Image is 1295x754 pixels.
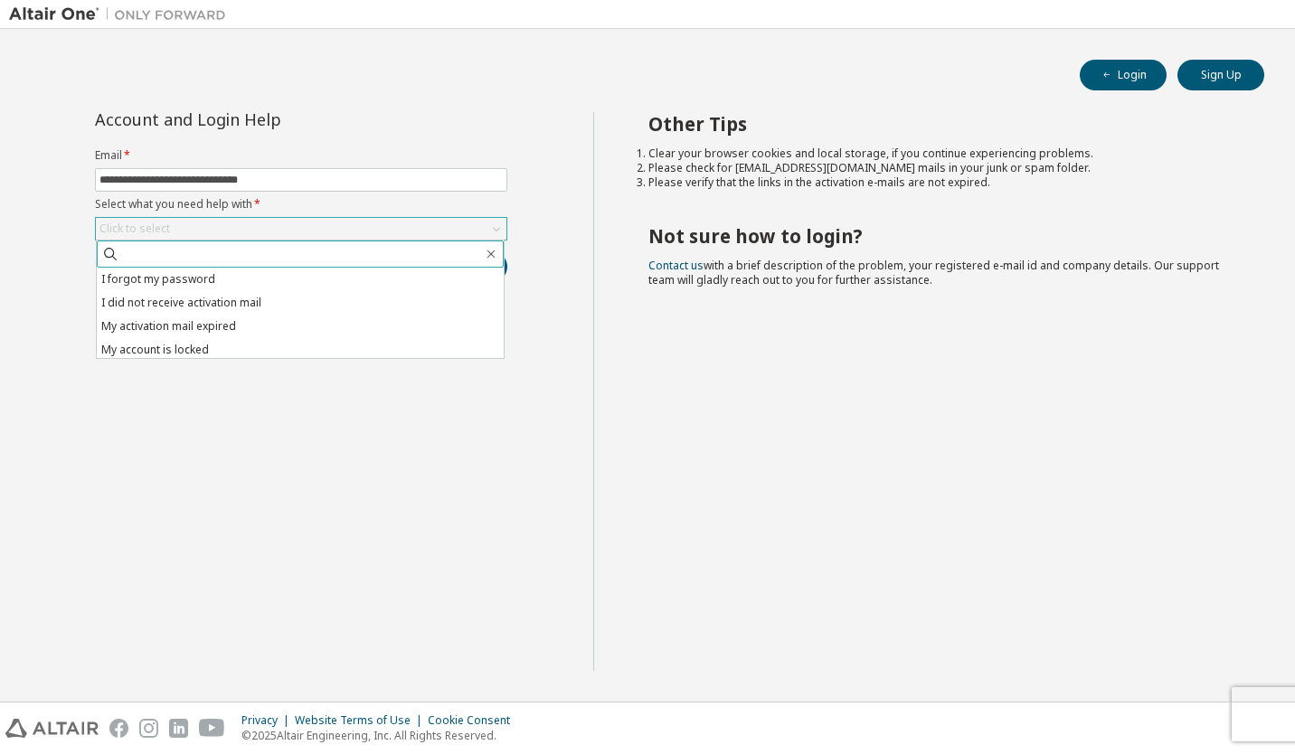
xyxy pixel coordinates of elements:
[648,161,1233,175] li: Please check for [EMAIL_ADDRESS][DOMAIN_NAME] mails in your junk or spam folder.
[97,268,504,291] li: I forgot my password
[9,5,235,24] img: Altair One
[109,719,128,738] img: facebook.svg
[99,221,170,236] div: Click to select
[95,148,507,163] label: Email
[169,719,188,738] img: linkedin.svg
[5,719,99,738] img: altair_logo.svg
[295,713,428,728] div: Website Terms of Use
[648,175,1233,190] li: Please verify that the links in the activation e-mails are not expired.
[428,713,521,728] div: Cookie Consent
[96,218,506,240] div: Click to select
[241,713,295,728] div: Privacy
[95,197,507,212] label: Select what you need help with
[1177,60,1264,90] button: Sign Up
[648,258,1219,287] span: with a brief description of the problem, your registered e-mail id and company details. Our suppo...
[1080,60,1167,90] button: Login
[648,258,704,273] a: Contact us
[241,728,521,743] p: © 2025 Altair Engineering, Inc. All Rights Reserved.
[199,719,225,738] img: youtube.svg
[648,112,1233,136] h2: Other Tips
[95,112,425,127] div: Account and Login Help
[648,224,1233,248] h2: Not sure how to login?
[139,719,158,738] img: instagram.svg
[648,146,1233,161] li: Clear your browser cookies and local storage, if you continue experiencing problems.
